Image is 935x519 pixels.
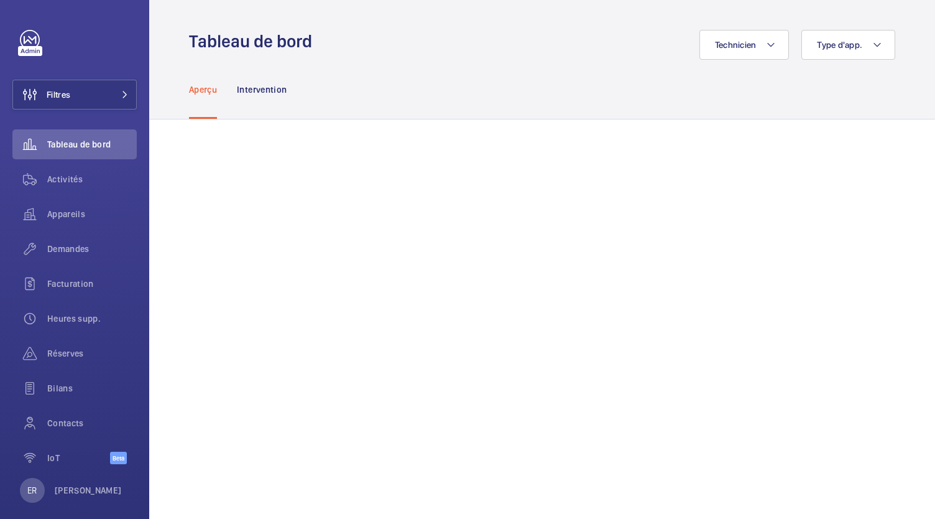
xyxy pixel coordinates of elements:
[47,312,137,325] span: Heures supp.
[47,138,137,151] span: Tableau de bord
[699,30,790,60] button: Technicien
[47,173,137,185] span: Activités
[715,40,757,50] span: Technicien
[47,417,137,429] span: Contacts
[237,83,287,96] p: Intervention
[801,30,895,60] button: Type d'app.
[110,452,127,464] span: Beta
[47,452,110,464] span: IoT
[189,30,320,53] h1: Tableau de bord
[12,80,137,110] button: Filtres
[47,88,70,101] span: Filtres
[47,208,137,220] span: Appareils
[817,40,862,50] span: Type d'app.
[47,382,137,395] span: Bilans
[47,347,137,360] span: Réserves
[47,243,137,255] span: Demandes
[27,484,37,497] p: ER
[189,83,217,96] p: Aperçu
[47,278,137,290] span: Facturation
[55,484,122,497] p: [PERSON_NAME]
